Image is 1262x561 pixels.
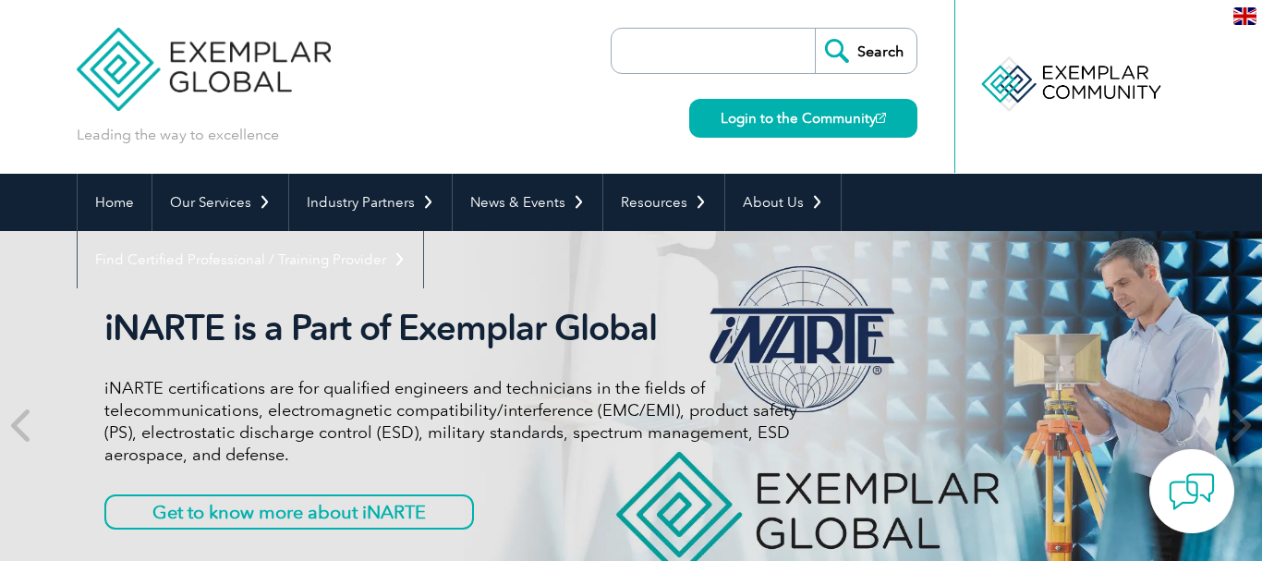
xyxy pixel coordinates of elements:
[689,99,917,138] a: Login to the Community
[876,113,886,123] img: open_square.png
[1233,7,1256,25] img: en
[603,174,724,231] a: Resources
[1169,469,1215,515] img: contact-chat.png
[104,307,797,349] h2: iNARTE is a Part of Exemplar Global
[104,377,797,466] p: iNARTE certifications are for qualified engineers and technicians in the fields of telecommunicat...
[77,125,279,145] p: Leading the way to excellence
[815,29,916,73] input: Search
[289,174,452,231] a: Industry Partners
[152,174,288,231] a: Our Services
[725,174,841,231] a: About Us
[78,174,152,231] a: Home
[453,174,602,231] a: News & Events
[104,494,474,530] a: Get to know more about iNARTE
[78,231,423,288] a: Find Certified Professional / Training Provider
